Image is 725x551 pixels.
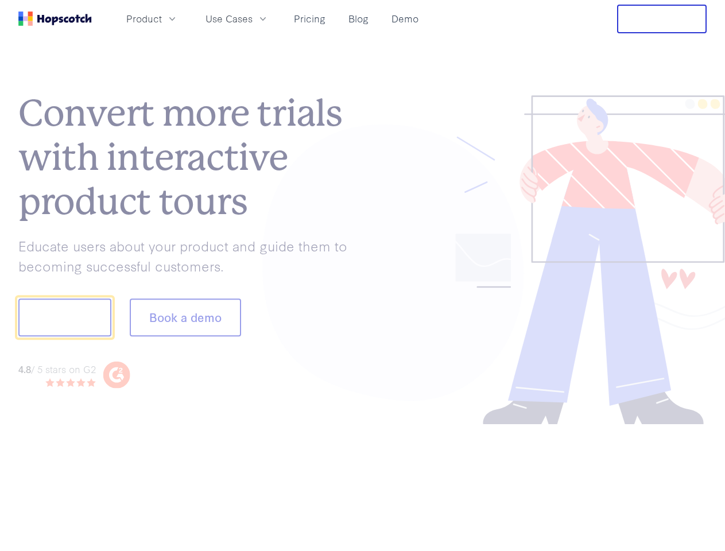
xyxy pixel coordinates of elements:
[18,362,96,376] div: / 5 stars on G2
[18,362,31,375] strong: 4.8
[126,11,162,26] span: Product
[206,11,253,26] span: Use Cases
[344,9,373,28] a: Blog
[617,5,707,33] button: Free Trial
[130,299,241,337] button: Book a demo
[18,299,111,337] button: Show me!
[387,9,423,28] a: Demo
[18,92,363,224] h1: Convert more trials with interactive product tours
[199,9,276,28] button: Use Cases
[18,236,363,275] p: Educate users about your product and guide them to becoming successful customers.
[18,11,92,26] a: Home
[289,9,330,28] a: Pricing
[119,9,185,28] button: Product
